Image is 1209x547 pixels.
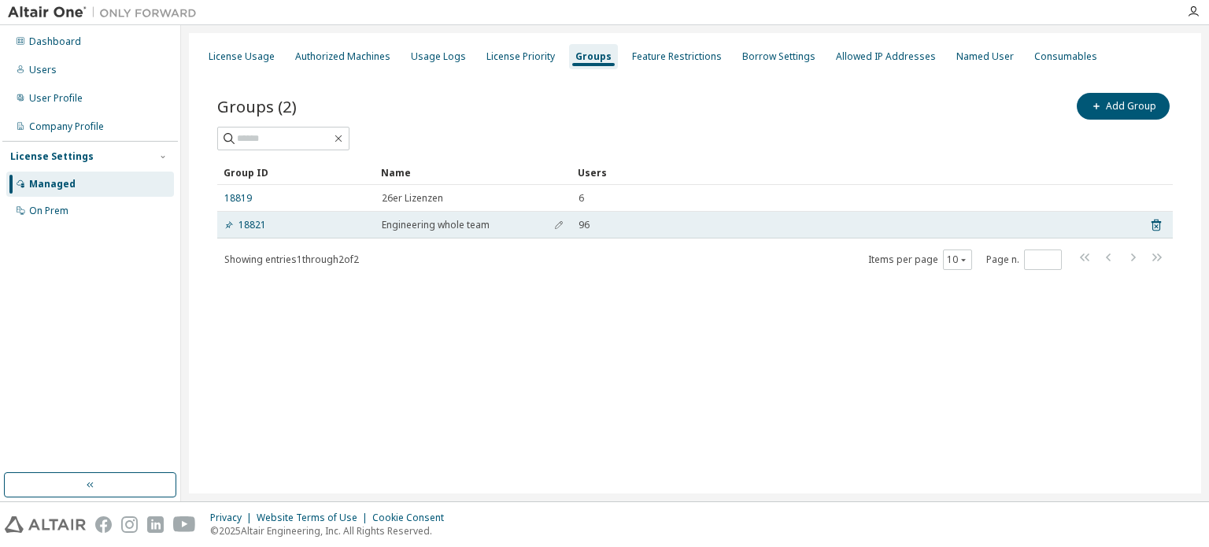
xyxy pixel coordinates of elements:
div: Usage Logs [411,50,466,63]
img: youtube.svg [173,516,196,533]
button: 10 [947,253,968,266]
div: Borrow Settings [742,50,815,63]
span: Engineering whole team [382,219,490,231]
img: instagram.svg [121,516,138,533]
a: 18821 [224,219,266,231]
div: Managed [29,178,76,190]
div: Named User [956,50,1014,63]
div: Group ID [224,160,368,185]
div: Name [381,160,565,185]
div: Cookie Consent [372,512,453,524]
div: Company Profile [29,120,104,133]
div: Users [29,64,57,76]
div: Allowed IP Addresses [836,50,936,63]
span: Showing entries 1 through 2 of 2 [224,253,359,266]
img: linkedin.svg [147,516,164,533]
a: 18819 [224,192,252,205]
div: Users [578,160,1129,185]
div: Groups [575,50,612,63]
span: 6 [579,192,584,205]
span: Items per page [868,249,972,270]
div: Feature Restrictions [632,50,722,63]
p: © 2025 Altair Engineering, Inc. All Rights Reserved. [210,524,453,538]
div: License Settings [10,150,94,163]
img: Altair One [8,5,205,20]
div: Consumables [1034,50,1097,63]
img: altair_logo.svg [5,516,86,533]
div: Authorized Machines [295,50,390,63]
div: On Prem [29,205,68,217]
span: 96 [579,219,590,231]
div: License Priority [486,50,555,63]
span: 26er Lizenzen [382,192,443,205]
div: Dashboard [29,35,81,48]
img: facebook.svg [95,516,112,533]
div: Website Terms of Use [257,512,372,524]
div: Privacy [210,512,257,524]
span: Groups (2) [217,95,297,117]
div: User Profile [29,92,83,105]
button: Add Group [1077,93,1170,120]
div: License Usage [209,50,275,63]
span: Page n. [986,249,1062,270]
